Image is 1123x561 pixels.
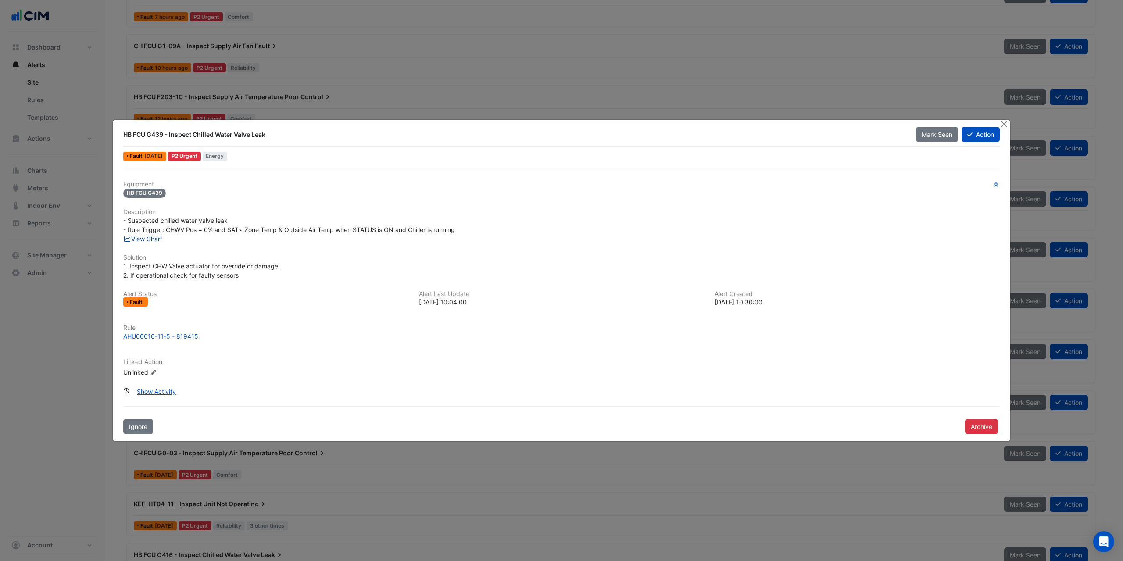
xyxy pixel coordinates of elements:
[203,152,228,161] span: Energy
[999,120,1009,129] button: Close
[129,423,147,430] span: Ignore
[144,153,163,159] span: Tue 19-Aug-2025 10:04 IST
[123,217,455,233] span: - Suspected chilled water valve leak - Rule Trigger: CHWV Pos = 0% and SAT< Zone Temp & Outside A...
[168,152,201,161] div: P2 Urgent
[916,127,958,142] button: Mark Seen
[123,235,162,243] a: View Chart
[150,369,157,376] fa-icon: Edit Linked Action
[715,297,1000,307] div: [DATE] 10:30:00
[1093,531,1114,552] div: Open Intercom Messenger
[123,368,229,377] div: Unlinked
[123,262,278,279] span: 1. Inspect CHW Valve actuator for override or damage 2. If operational check for faulty sensors
[419,297,704,307] div: [DATE] 10:04:00
[123,332,198,341] div: AHU00016-11-5 - 819415
[130,300,144,305] span: Fault
[123,290,408,298] h6: Alert Status
[123,189,166,198] span: HB FCU G439
[715,290,1000,298] h6: Alert Created
[922,131,952,138] span: Mark Seen
[123,358,1000,366] h6: Linked Action
[123,208,1000,216] h6: Description
[965,419,998,434] button: Archive
[123,130,905,139] div: HB FCU G439 - Inspect Chilled Water Valve Leak
[123,254,1000,261] h6: Solution
[123,324,1000,332] h6: Rule
[962,127,1000,142] button: Action
[123,419,153,434] button: Ignore
[123,181,1000,188] h6: Equipment
[419,290,704,298] h6: Alert Last Update
[131,384,182,399] button: Show Activity
[130,154,144,159] span: Fault
[123,332,1000,341] a: AHU00016-11-5 - 819415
